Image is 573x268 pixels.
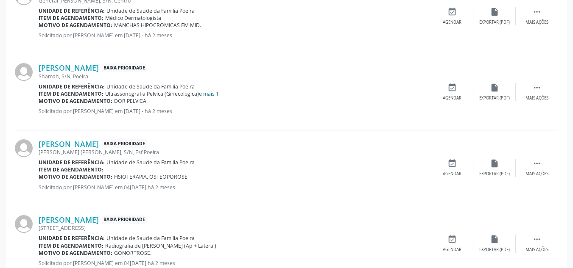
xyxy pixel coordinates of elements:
div: Exportar (PDF) [479,19,510,25]
i: event_available [447,235,457,244]
b: Unidade de referência: [39,235,105,242]
span: Unidade de Saude da Familia Poeira [106,83,195,90]
img: img [15,215,33,233]
div: Mais ações [525,95,548,101]
span: GONORTROSE. [114,249,151,257]
b: Unidade de referência: [39,7,105,14]
span: DOR PELVICA. [114,97,148,105]
i: insert_drive_file [490,7,499,17]
div: Mais ações [525,171,548,177]
div: Agendar [443,247,461,253]
div: Exportar (PDF) [479,247,510,253]
span: Baixa Prioridade [102,139,147,148]
span: Unidade de Saude da Familia Poeira [106,235,195,242]
span: FISIOTERAPIA, OSTEOPOROSE [114,173,187,180]
b: Motivo de agendamento: [39,97,112,105]
span: Ultrassonografia Pelvica (Ginecologica) [105,90,219,97]
b: Item de agendamento: [39,14,103,22]
div: Agendar [443,95,461,101]
b: Motivo de agendamento: [39,249,112,257]
span: Baixa Prioridade [102,64,147,72]
span: MANCHAS HIPOCROMICAS EM MID. [114,22,201,29]
div: Exportar (PDF) [479,171,510,177]
b: Motivo de agendamento: [39,173,112,180]
span: Médico Dermatologista [105,14,161,22]
img: img [15,63,33,81]
a: [PERSON_NAME] [39,63,99,72]
div: Mais ações [525,19,548,25]
a: e mais 1 [199,90,219,97]
i: insert_drive_file [490,235,499,244]
span: Baixa Prioridade [102,216,147,224]
i: insert_drive_file [490,159,499,168]
b: Motivo de agendamento: [39,22,112,29]
img: img [15,139,33,157]
b: Item de agendamento: [39,242,103,249]
p: Solicitado por [PERSON_NAME] em [DATE] - há 2 meses [39,108,431,115]
span: Radiografia de [PERSON_NAME] (Ap + Lateral) [105,242,216,249]
i:  [532,159,542,168]
i: event_available [447,159,457,168]
div: Shamah, S/N, Poeira [39,73,431,80]
i:  [532,7,542,17]
div: [STREET_ADDRESS] [39,224,431,232]
p: Solicitado por [PERSON_NAME] em 04[DATE] há 2 meses [39,260,431,267]
span: Unidade de Saude da Familia Poeira [106,159,195,166]
b: Item de agendamento: [39,166,103,173]
div: Exportar (PDF) [479,95,510,101]
div: Agendar [443,171,461,177]
a: [PERSON_NAME] [39,215,99,224]
p: Solicitado por [PERSON_NAME] em [DATE] - há 2 meses [39,32,431,39]
b: Item de agendamento: [39,90,103,97]
div: Agendar [443,19,461,25]
b: Unidade de referência: [39,83,105,90]
i: insert_drive_file [490,83,499,92]
p: Solicitado por [PERSON_NAME] em 04[DATE] há 2 meses [39,184,431,191]
div: [PERSON_NAME] [PERSON_NAME], S/N, Esf Poeira [39,149,431,156]
span: Unidade de Saude da Familia Poeira [106,7,195,14]
i: event_available [447,83,457,92]
b: Unidade de referência: [39,159,105,166]
a: [PERSON_NAME] [39,139,99,149]
div: Mais ações [525,247,548,253]
i:  [532,83,542,92]
i: event_available [447,7,457,17]
i:  [532,235,542,244]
